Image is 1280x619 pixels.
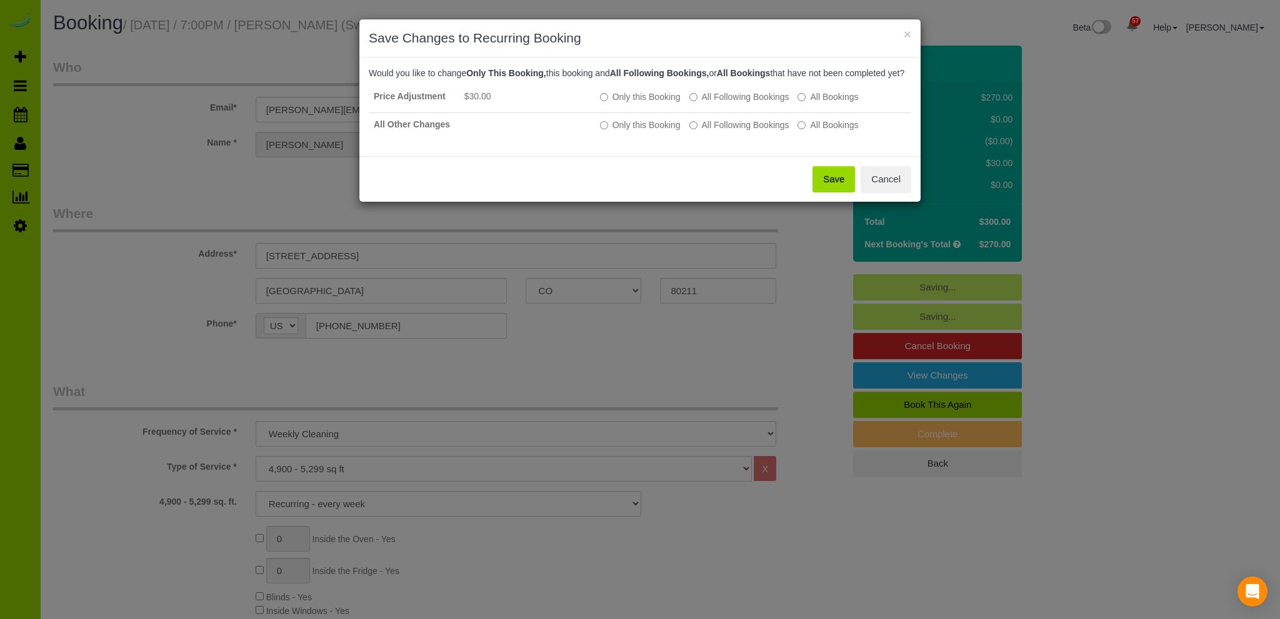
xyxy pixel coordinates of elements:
[369,29,911,47] h3: Save Changes to Recurring Booking
[861,166,911,192] button: Cancel
[689,91,789,103] label: This and all the bookings after it will be changed.
[904,27,911,41] button: ×
[374,119,450,129] strong: All Other Changes
[797,91,858,103] label: All bookings that have not been completed yet will be changed.
[797,119,858,131] label: All bookings that have not been completed yet will be changed.
[369,67,911,79] p: Would you like to change this booking and or that have not been completed yet?
[812,166,855,192] button: Save
[600,119,681,131] label: All other bookings in the series will remain the same.
[600,93,608,101] input: Only this Booking
[689,121,697,129] input: All Following Bookings
[464,90,590,102] li: $30.00
[1237,577,1267,607] div: Open Intercom Messenger
[600,91,681,103] label: All other bookings in the series will remain the same.
[797,121,806,129] input: All Bookings
[689,119,789,131] label: This and all the bookings after it will be changed.
[610,68,709,78] b: All Following Bookings,
[466,68,546,78] b: Only This Booking,
[600,121,608,129] input: Only this Booking
[797,93,806,101] input: All Bookings
[374,91,446,101] strong: Price Adjustment
[689,93,697,101] input: All Following Bookings
[717,68,771,78] b: All Bookings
